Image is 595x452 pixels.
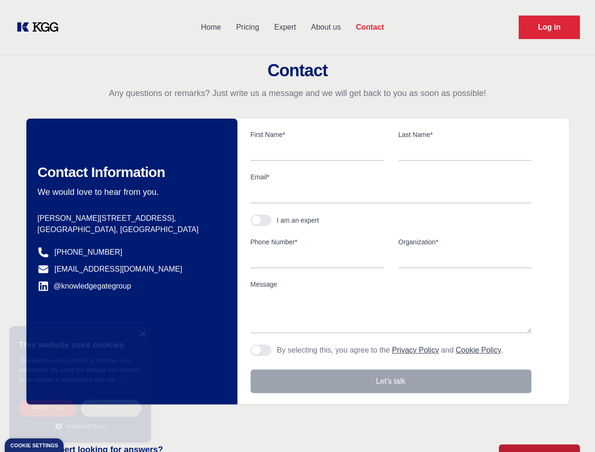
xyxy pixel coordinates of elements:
button: Let's talk [251,370,531,393]
label: Email* [251,172,531,182]
a: Contact [348,15,391,40]
a: Cookie Policy [19,377,134,392]
p: Any questions or remarks? Just write us a message and we will get back to you as soon as possible! [11,88,584,99]
p: [GEOGRAPHIC_DATA], [GEOGRAPHIC_DATA] [38,224,222,235]
a: [EMAIL_ADDRESS][DOMAIN_NAME] [55,264,182,275]
iframe: Chat Widget [548,407,595,452]
a: Request Demo [519,16,580,39]
label: Message [251,280,531,289]
div: Cookie settings [10,443,58,448]
a: Expert [267,15,303,40]
label: First Name* [251,130,383,139]
label: Phone Number* [251,237,383,247]
div: Close [139,331,146,338]
a: Cookie Policy [456,346,501,354]
div: This website uses cookies [19,333,141,356]
h2: Contact [11,61,584,80]
span: This website uses cookies to improve user experience. By using our website you consent to all coo... [19,357,140,383]
label: Last Name* [399,130,531,139]
p: [PERSON_NAME][STREET_ADDRESS], [38,213,222,224]
a: Privacy Policy [392,346,439,354]
div: Decline all [81,400,141,416]
p: By selecting this, you agree to the and . [277,345,504,356]
a: About us [303,15,348,40]
div: I am an expert [277,216,319,225]
a: @knowledgegategroup [38,281,131,292]
span: Show details [66,424,106,429]
a: [PHONE_NUMBER] [55,247,122,258]
a: Pricing [228,15,267,40]
p: We would love to hear from you. [38,186,222,198]
div: Accept all [19,400,76,416]
a: KOL Knowledge Platform: Talk to Key External Experts (KEE) [15,20,66,35]
label: Organization* [399,237,531,247]
h2: Contact Information [38,164,222,181]
a: Home [193,15,228,40]
div: Show details [19,421,141,431]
